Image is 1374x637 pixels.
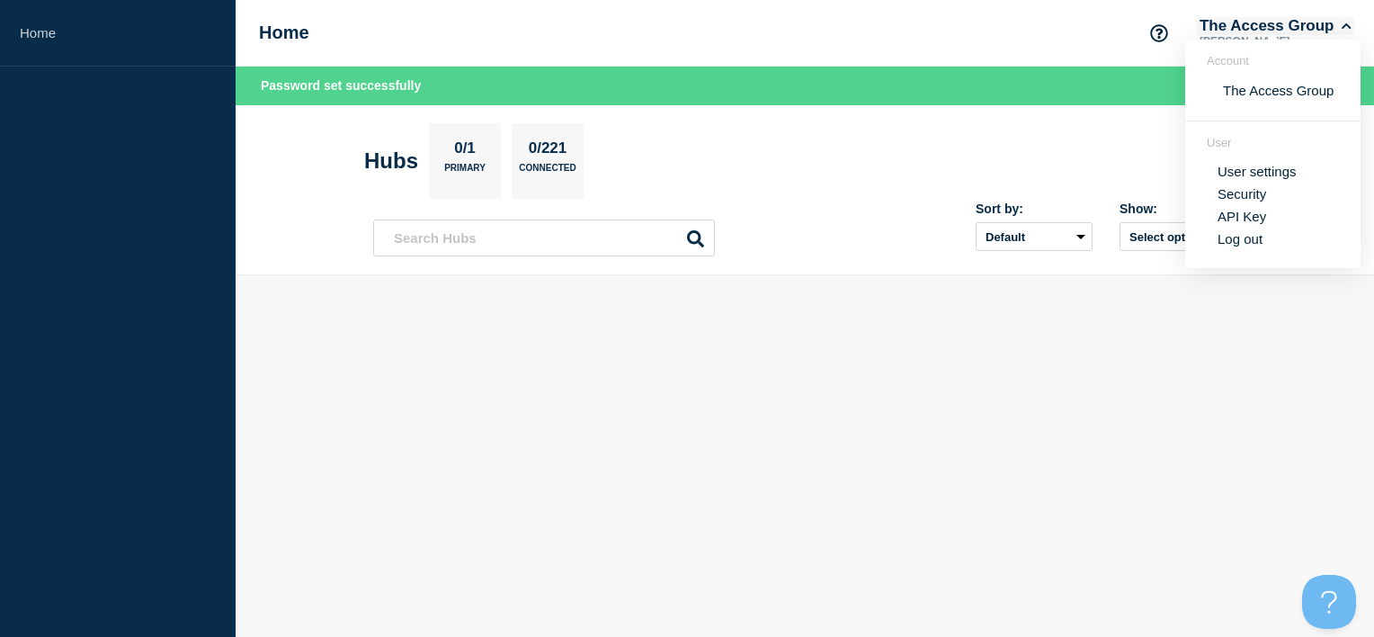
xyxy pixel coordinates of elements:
[976,202,1093,216] div: Sort by:
[1218,209,1266,224] a: API Key
[1140,14,1178,52] button: Support
[444,163,486,182] p: Primary
[373,220,715,256] input: Search Hubs
[1120,202,1236,216] div: Show:
[1120,222,1236,251] button: Select option
[519,163,575,182] p: Connected
[1196,35,1354,48] p: [PERSON_NAME]
[1302,575,1356,629] iframe: Help Scout Beacon - Open
[1218,82,1339,99] button: The Access Group
[259,22,309,43] h1: Home
[1218,231,1262,247] button: Log out
[1218,164,1297,179] a: User settings
[364,148,418,174] h2: Hubs
[522,139,574,163] p: 0/221
[1218,186,1266,202] a: Security
[976,222,1093,251] select: Sort by
[448,139,483,163] p: 0/1
[1207,54,1339,67] header: Account
[1196,17,1354,35] button: The Access Group
[261,78,421,93] span: Password set successfully
[1207,136,1339,149] header: User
